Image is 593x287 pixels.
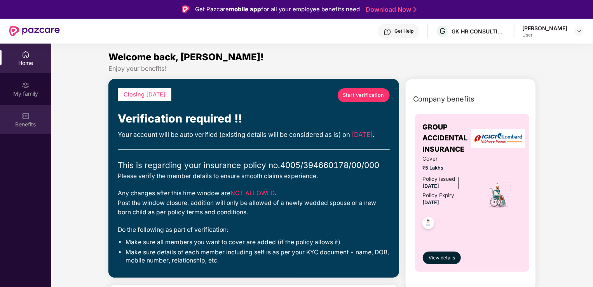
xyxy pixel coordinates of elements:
img: Logo [182,5,190,13]
span: View details [429,254,455,262]
div: Verification required !! [118,110,390,128]
img: New Pazcare Logo [9,26,60,36]
span: [DATE] [423,183,440,189]
a: Download Now [366,5,414,14]
div: Get Help [394,28,413,34]
span: [DATE] [352,131,373,138]
img: Stroke [413,5,417,14]
span: NOT ALLOWED [230,189,275,197]
img: insurerLogo [471,129,525,148]
span: Welcome back, [PERSON_NAME]! [108,51,264,63]
span: Closing [DATE] [124,91,166,98]
span: Start verification [343,91,384,99]
div: [PERSON_NAME] [522,24,567,32]
button: View details [423,252,461,264]
div: Enjoy your benefits! [108,65,536,73]
span: ₹5 Lakhs [423,164,475,172]
div: Get Pazcare for all your employee benefits need [195,5,360,14]
span: [DATE] [423,199,440,205]
span: G [440,26,445,36]
a: Start verification [338,88,390,102]
img: icon [485,182,512,209]
div: GK HR CONSULTING INDIA PRIVATE LIMITED [452,28,506,35]
div: User [522,32,567,38]
span: GROUP ACCIDENTAL INSURANCE [423,122,475,155]
li: Make sure details of each member including self is as per your KYC document - name, DOB, mobile n... [126,248,390,264]
img: svg+xml;base64,PHN2ZyBpZD0iSGVscC0zMngzMiIgeG1sbnM9Imh0dHA6Ly93d3cudzMub3JnLzIwMDAvc3ZnIiB3aWR0aD... [384,28,391,36]
div: Your account will be auto verified (existing details will be considered as is) on . [118,129,390,140]
img: svg+xml;base64,PHN2ZyB4bWxucz0iaHR0cDovL3d3dy53My5vcmcvMjAwMC9zdmciIHdpZHRoPSI0OC45NDMiIGhlaWdodD... [419,215,438,234]
img: svg+xml;base64,PHN2ZyBpZD0iRHJvcGRvd24tMzJ4MzIiIHhtbG5zPSJodHRwOi8vd3d3LnczLm9yZy8yMDAwL3N2ZyIgd2... [576,28,582,34]
li: Make sure all members you want to cover are added (if the policy allows it) [126,238,390,247]
strong: mobile app [229,5,261,13]
span: Cover [423,155,475,163]
div: Policy Expiry [423,191,455,199]
div: Policy issued [423,175,455,183]
span: Company benefits [413,94,475,105]
div: Any changes after this time window are . Post the window closure, addition will only be allowed o... [118,189,390,217]
img: svg+xml;base64,PHN2ZyBpZD0iQmVuZWZpdHMiIHhtbG5zPSJodHRwOi8vd3d3LnczLm9yZy8yMDAwL3N2ZyIgd2lkdGg9Ij... [22,112,30,120]
div: Do the following as part of verification: [118,225,390,234]
img: svg+xml;base64,PHN2ZyB3aWR0aD0iMjAiIGhlaWdodD0iMjAiIHZpZXdCb3g9IjAgMCAyMCAyMCIgZmlsbD0ibm9uZSIgeG... [22,81,30,89]
div: This is regarding your insurance policy no. 4005/394660178/00/000 [118,159,390,171]
div: Please verify the member details to ensure smooth claims experience. [118,171,390,181]
img: svg+xml;base64,PHN2ZyBpZD0iSG9tZSIgeG1sbnM9Imh0dHA6Ly93d3cudzMub3JnLzIwMDAvc3ZnIiB3aWR0aD0iMjAiIG... [22,51,30,58]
